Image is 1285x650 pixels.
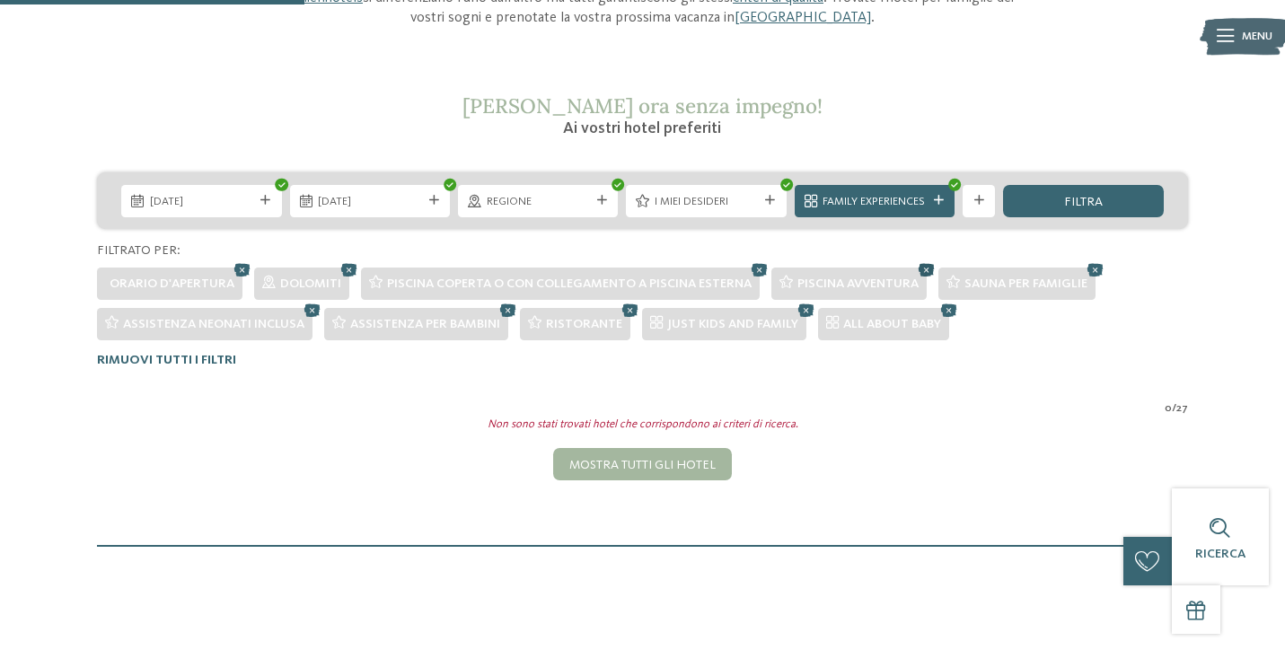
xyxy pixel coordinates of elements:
span: Family Experiences [823,194,926,210]
span: JUST KIDS AND FAMILY [667,318,798,330]
span: Assistenza neonati inclusa [123,318,304,330]
a: [GEOGRAPHIC_DATA] [735,11,871,25]
span: I miei desideri [655,194,758,210]
span: Filtrato per: [97,244,180,257]
span: [PERSON_NAME] ora senza impegno! [462,92,823,119]
span: Orario d'apertura [110,277,234,290]
span: 0 [1165,400,1172,417]
span: Sauna per famiglie [964,277,1087,290]
span: Ristorante [546,318,622,330]
span: Regione [487,194,590,210]
div: Non sono stati trovati hotel che corrispondono ai criteri di ricerca. [85,417,1201,433]
span: Piscina avventura [797,277,919,290]
span: Piscina coperta o con collegamento a piscina esterna [387,277,752,290]
span: Rimuovi tutti i filtri [97,354,236,366]
span: ALL ABOUT BABY [843,318,941,330]
span: / [1172,400,1176,417]
span: 27 [1176,400,1188,417]
span: Ai vostri hotel preferiti [563,120,721,136]
span: filtra [1064,196,1103,208]
div: Mostra tutti gli hotel [553,448,732,480]
span: [DATE] [150,194,253,210]
span: Ricerca [1195,548,1245,560]
span: Dolomiti [280,277,341,290]
span: [DATE] [318,194,421,210]
span: Assistenza per bambini [350,318,500,330]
